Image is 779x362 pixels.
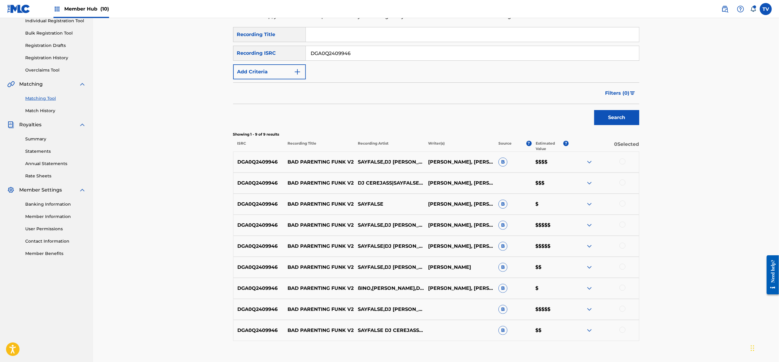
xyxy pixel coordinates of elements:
[737,5,744,13] img: help
[294,68,301,75] img: 9d2ae6d4665cec9f34b9.svg
[586,179,593,187] img: expand
[7,5,30,13] img: MLC Logo
[586,264,593,271] img: expand
[284,327,354,334] p: BAD PARENTING FUNK V2
[536,141,563,152] p: Estimated Value
[19,121,41,128] span: Royalties
[586,306,593,313] img: expand
[586,285,593,292] img: expand
[233,141,284,152] p: ISRC
[25,18,86,24] a: Individual Registration Tool
[100,6,109,12] span: (10)
[79,186,86,194] img: expand
[25,95,86,102] a: Matching Tool
[284,158,354,166] p: BAD PARENTING FUNK V2
[25,226,86,232] a: User Permissions
[284,201,354,208] p: BAD PARENTING FUNK V2
[233,27,639,128] form: Search Form
[424,201,494,208] p: [PERSON_NAME], [PERSON_NAME]
[233,201,284,208] p: DGA0Q2409946
[594,110,639,125] button: Search
[721,5,729,13] img: search
[354,201,424,208] p: SAYFALSE
[498,158,507,167] span: B
[586,327,593,334] img: expand
[283,141,354,152] p: Recording Title
[19,81,43,88] span: Matching
[233,179,284,187] p: DGA0Q2409946
[354,327,424,334] p: SAYFALSE DJ CEREJASS ßINO
[25,173,86,179] a: Rate Sheets
[424,285,494,292] p: [PERSON_NAME], [PERSON_NAME]
[498,305,507,314] span: B
[25,148,86,155] a: Statements
[7,121,14,128] img: Royalties
[25,238,86,244] a: Contact Information
[233,132,639,137] p: Showing 1 - 9 of 9 results
[563,141,569,146] span: ?
[284,306,354,313] p: BAD PARENTING FUNK V2
[53,5,61,13] img: Top Rightsholders
[354,179,424,187] p: DJ CEREJASS|SAYFALSE|ßINO
[354,285,424,292] p: ßINO,[PERSON_NAME],DJ [PERSON_NAME]
[233,306,284,313] p: DGA0Q2409946
[233,327,284,334] p: DGA0Q2409946
[19,186,62,194] span: Member Settings
[354,306,424,313] p: SAYFALSE,DJ [PERSON_NAME],ßINO
[424,222,494,229] p: [PERSON_NAME], [PERSON_NAME]
[531,179,569,187] p: $$$
[25,30,86,36] a: Bulk Registration Tool
[749,333,779,362] iframe: Chat Widget
[531,285,569,292] p: $
[586,222,593,229] img: expand
[760,3,772,15] div: User Menu
[354,158,424,166] p: SAYFALSE,DJ [PERSON_NAME],ßINO
[354,264,424,271] p: SAYFALSE,DJ [PERSON_NAME],ßINO
[25,108,86,114] a: Match History
[7,81,15,88] img: Matching
[25,136,86,142] a: Summary
[424,243,494,250] p: [PERSON_NAME], [PERSON_NAME]
[498,200,507,209] span: B
[531,306,569,313] p: $$$$$
[25,161,86,167] a: Annual Statements
[602,86,639,101] button: Filters (0)
[25,213,86,220] a: Member Information
[354,243,424,250] p: SAYFALSE|DJ [PERSON_NAME]|SINO
[284,264,354,271] p: BAD PARENTING FUNK V2
[498,263,507,272] span: B
[79,121,86,128] img: expand
[64,5,109,12] span: Member Hub
[735,3,747,15] div: Help
[79,81,86,88] img: expand
[749,333,779,362] div: Chat-Widget
[630,91,635,95] img: filter
[498,141,512,152] p: Source
[762,251,779,299] iframe: Resource Center
[7,186,14,194] img: Member Settings
[531,264,569,271] p: $$
[424,158,494,166] p: [PERSON_NAME], [PERSON_NAME]
[284,243,354,250] p: BAD PARENTING FUNK V2
[719,3,731,15] a: Public Search
[586,201,593,208] img: expand
[424,264,494,271] p: [PERSON_NAME]
[233,285,284,292] p: DGA0Q2409946
[284,285,354,292] p: BAD PARENTING FUNK V2
[531,222,569,229] p: $$$$$
[354,141,424,152] p: Recording Artist
[498,242,507,251] span: B
[424,179,494,187] p: [PERSON_NAME], [PERSON_NAME]
[284,179,354,187] p: BAD PARENTING FUNK V2
[25,42,86,49] a: Registration Drafts
[586,243,593,250] img: expand
[284,222,354,229] p: BAD PARENTING FUNK V2
[531,243,569,250] p: $$$$$
[586,158,593,166] img: expand
[569,141,639,152] p: 0 Selected
[25,67,86,73] a: Overclaims Tool
[498,326,507,335] span: B
[25,55,86,61] a: Registration History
